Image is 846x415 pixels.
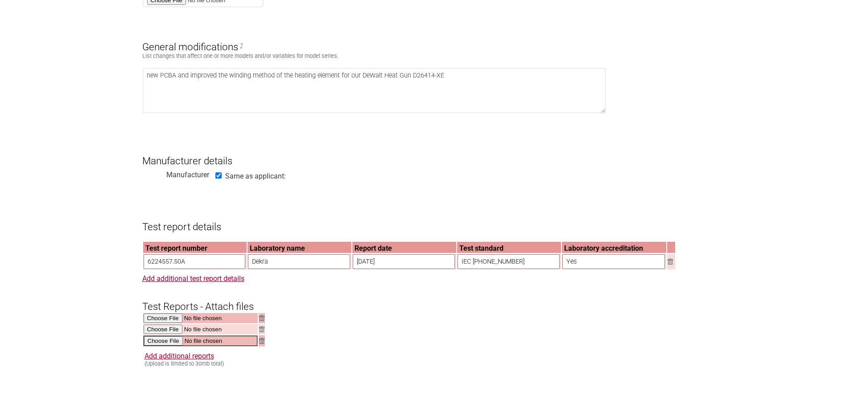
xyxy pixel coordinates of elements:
[142,140,704,167] h3: Manufacturer details
[668,259,673,264] img: Remove
[240,42,243,49] span: General Modifications are changes that affect one or more models. E.g. Alternative brand names or...
[259,338,264,344] img: Remove
[259,326,264,332] img: Remove
[144,360,224,367] small: (Upload is limited to 30mb total)
[259,315,264,321] img: Remove
[142,274,244,283] a: Add additional test report details
[142,206,704,232] h3: Test report details
[142,53,338,59] small: List changes that affect one or more models and/or variables for model series.
[142,26,704,53] h3: General modifications
[142,168,209,177] div: Manufacturer
[352,242,456,253] th: Report date
[142,285,704,312] h3: Test Reports - Attach files
[562,242,666,253] th: Laboratory accreditation
[143,242,247,253] th: Test report number
[457,242,561,253] th: Test standard
[248,242,351,253] th: Laboratory name
[225,172,286,180] label: Same as applicant:
[144,352,214,360] a: Add additional reports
